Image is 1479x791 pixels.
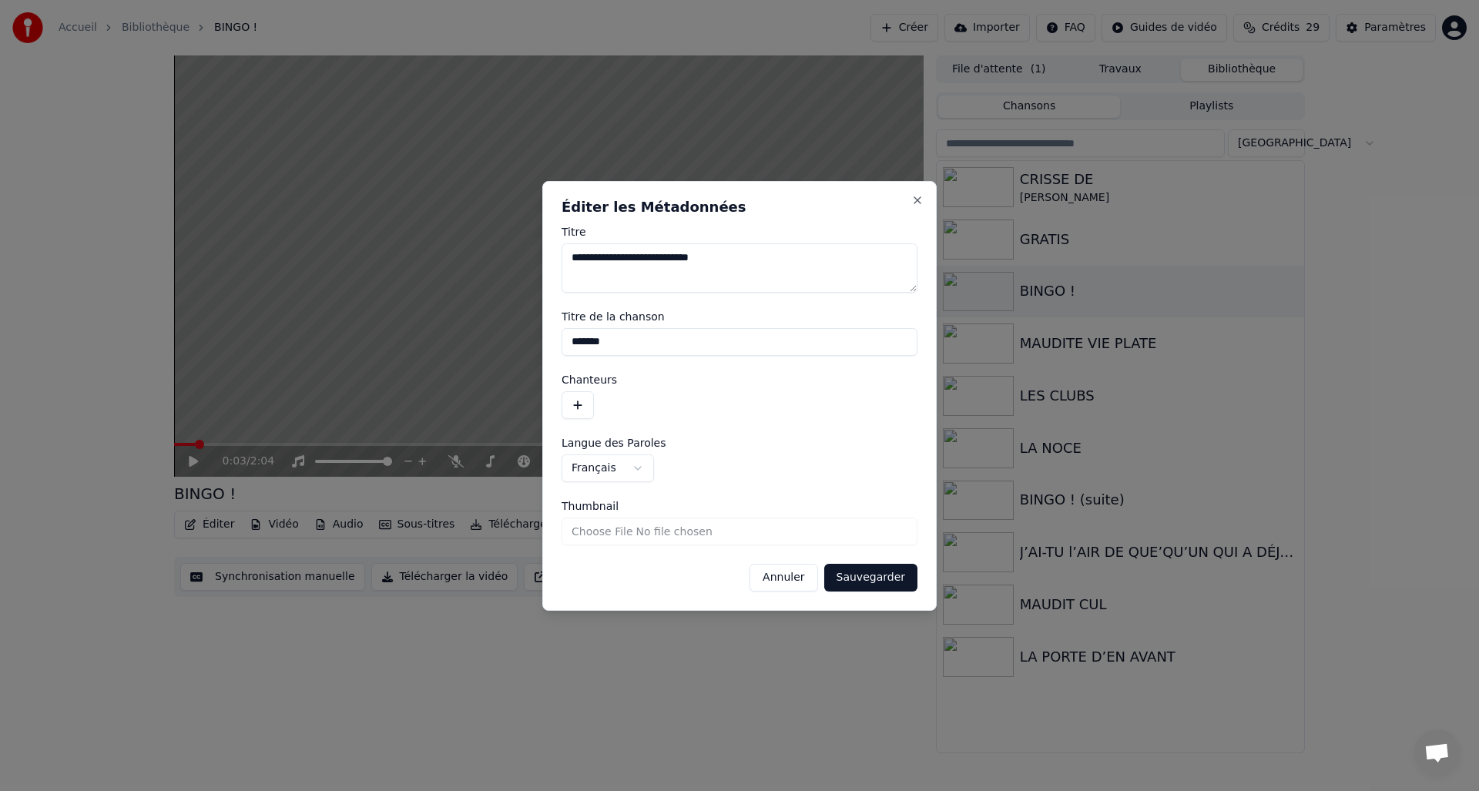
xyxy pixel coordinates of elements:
label: Titre de la chanson [562,311,917,322]
span: Thumbnail [562,501,619,511]
button: Annuler [750,564,817,592]
label: Titre [562,226,917,237]
h2: Éditer les Métadonnées [562,200,917,214]
span: Langue des Paroles [562,437,666,448]
button: Sauvegarder [824,564,917,592]
label: Chanteurs [562,374,917,385]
